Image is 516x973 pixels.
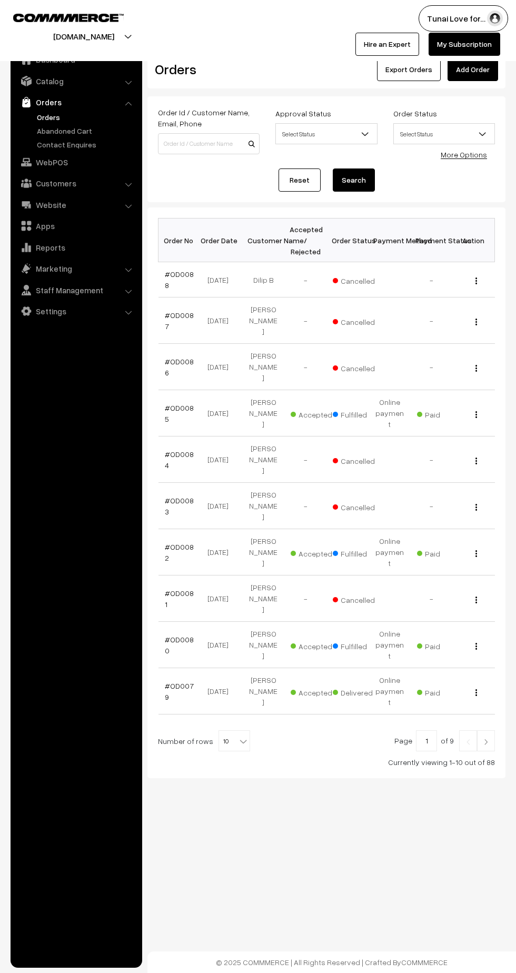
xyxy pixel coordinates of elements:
[411,262,453,297] td: -
[369,219,411,262] th: Payment Method
[333,360,385,374] span: Cancelled
[333,406,385,420] span: Fulfilled
[411,219,453,262] th: Payment Status
[369,529,411,575] td: Online payment
[242,622,284,668] td: [PERSON_NAME]
[475,597,477,603] img: Menu
[394,736,412,745] span: Page
[291,638,343,652] span: Accepted
[165,357,194,377] a: #OD0086
[417,545,470,559] span: Paid
[333,684,385,698] span: Delivered
[276,125,376,143] span: Select Status
[417,638,470,652] span: Paid
[481,739,491,745] img: Right
[158,107,260,129] label: Order Id / Customer Name, Email, Phone
[441,150,487,159] a: More Options
[463,739,473,745] img: Left
[13,281,138,300] a: Staff Management
[284,575,326,622] td: -
[158,133,260,154] input: Order Id / Customer Name / Customer Email / Customer Phone
[333,638,385,652] span: Fulfilled
[369,668,411,714] td: Online payment
[158,219,201,262] th: Order No
[333,499,385,513] span: Cancelled
[242,483,284,529] td: [PERSON_NAME]
[200,483,242,529] td: [DATE]
[475,689,477,696] img: Menu
[165,635,194,655] a: #OD0080
[219,730,250,751] span: 10
[242,219,284,262] th: Customer Name
[34,112,138,123] a: Orders
[275,108,331,119] label: Approval Status
[333,545,385,559] span: Fulfilled
[200,622,242,668] td: [DATE]
[155,61,259,77] h2: Orders
[165,542,194,562] a: #OD0082
[284,297,326,344] td: -
[411,575,453,622] td: -
[158,736,213,747] span: Number of rows
[429,33,500,56] a: My Subscription
[16,23,151,49] button: [DOMAIN_NAME]
[13,259,138,278] a: Marketing
[200,668,242,714] td: [DATE]
[284,436,326,483] td: -
[393,108,437,119] label: Order Status
[441,736,454,745] span: of 9
[448,58,498,81] a: Add Order
[333,314,385,327] span: Cancelled
[475,365,477,372] img: Menu
[411,297,453,344] td: -
[13,238,138,257] a: Reports
[475,277,477,284] img: Menu
[475,319,477,325] img: Menu
[242,344,284,390] td: [PERSON_NAME]
[200,436,242,483] td: [DATE]
[200,219,242,262] th: Order Date
[200,262,242,297] td: [DATE]
[475,458,477,464] img: Menu
[369,622,411,668] td: Online payment
[401,958,448,967] a: COMMMERCE
[147,951,516,973] footer: © 2025 COMMMERCE | All Rights Reserved | Crafted By
[417,406,470,420] span: Paid
[13,72,138,91] a: Catalog
[200,297,242,344] td: [DATE]
[165,496,194,516] a: #OD0083
[284,483,326,529] td: -
[13,11,105,23] a: COMMMERCE
[417,684,470,698] span: Paid
[275,123,377,144] span: Select Status
[165,589,194,609] a: #OD0081
[13,174,138,193] a: Customers
[487,11,503,26] img: user
[13,195,138,214] a: Website
[453,219,495,262] th: Action
[242,390,284,436] td: [PERSON_NAME]
[355,33,419,56] a: Hire an Expert
[34,139,138,150] a: Contact Enquires
[200,344,242,390] td: [DATE]
[333,273,385,286] span: Cancelled
[284,262,326,297] td: -
[165,403,194,423] a: #OD0085
[200,529,242,575] td: [DATE]
[242,297,284,344] td: [PERSON_NAME]
[242,529,284,575] td: [PERSON_NAME]
[242,436,284,483] td: [PERSON_NAME]
[13,93,138,112] a: Orders
[369,390,411,436] td: Online payment
[291,406,343,420] span: Accepted
[291,545,343,559] span: Accepted
[13,302,138,321] a: Settings
[242,575,284,622] td: [PERSON_NAME]
[165,681,194,701] a: #OD0079
[284,344,326,390] td: -
[13,14,124,22] img: COMMMERCE
[284,219,326,262] th: Accepted / Rejected
[411,483,453,529] td: -
[165,270,194,290] a: #OD0088
[393,123,495,144] span: Select Status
